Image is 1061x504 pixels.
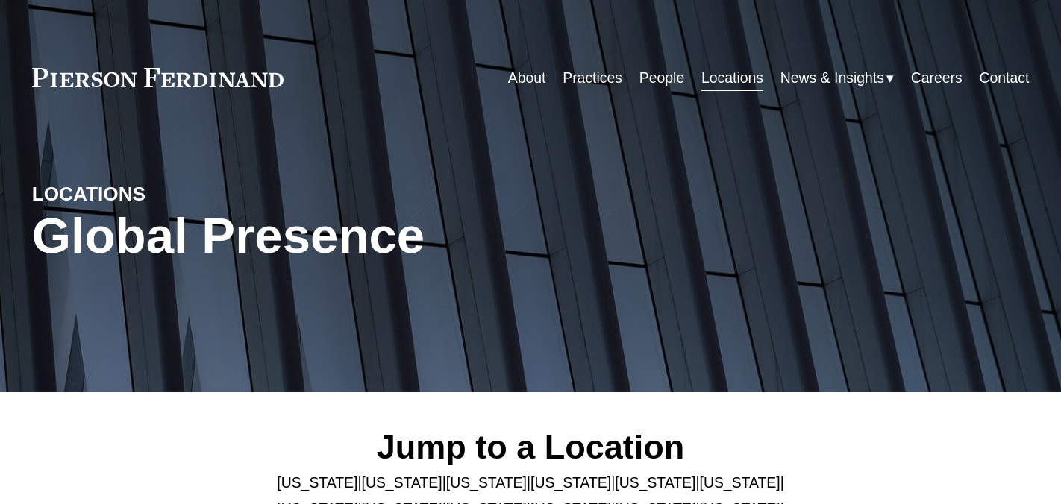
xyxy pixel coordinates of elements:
h2: Jump to a Location [240,427,821,468]
a: People [639,63,684,92]
a: [US_STATE] [615,474,695,491]
a: [US_STATE] [277,474,357,491]
a: [US_STATE] [446,474,527,491]
a: Practices [563,63,622,92]
a: [US_STATE] [362,474,442,491]
a: folder dropdown [780,63,894,92]
a: [US_STATE] [530,474,611,491]
a: Contact [979,63,1029,92]
h1: Global Presence [32,207,697,265]
a: Careers [911,63,963,92]
a: About [508,63,546,92]
a: [US_STATE] [700,474,780,491]
span: News & Insights [780,65,884,91]
h4: LOCATIONS [32,182,281,207]
a: Locations [701,63,763,92]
